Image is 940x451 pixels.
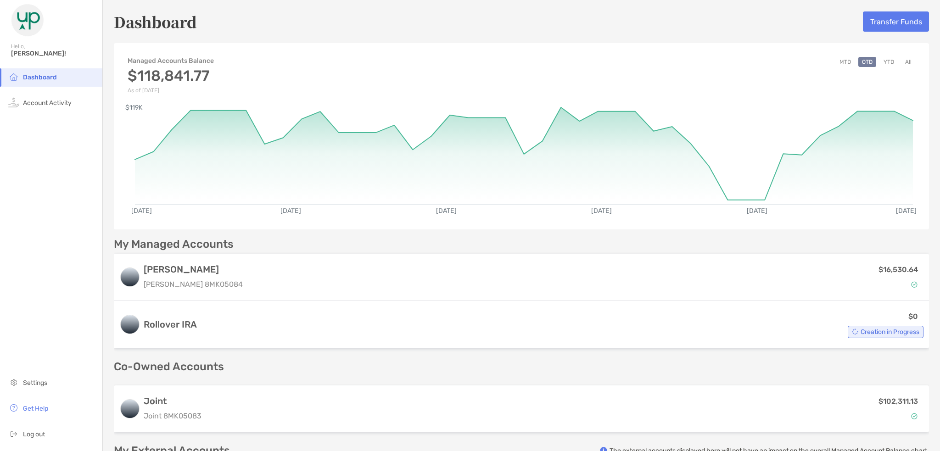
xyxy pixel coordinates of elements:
[852,329,858,335] img: Account Status icon
[878,264,918,275] p: $16,530.64
[128,87,214,94] p: As of [DATE]
[747,207,767,215] text: [DATE]
[144,264,243,275] h3: [PERSON_NAME]
[144,410,201,422] p: Joint 8MK05083
[8,97,19,108] img: activity icon
[144,319,197,330] h3: Rollover IRA
[144,278,243,290] p: [PERSON_NAME] 8MK05084
[23,99,72,107] span: Account Activity
[121,268,139,286] img: logo account
[114,361,929,373] p: Co-Owned Accounts
[880,57,898,67] button: YTD
[114,239,234,250] p: My Managed Accounts
[23,430,45,438] span: Log out
[436,207,457,215] text: [DATE]
[121,315,139,334] img: logo account
[11,4,44,37] img: Zoe Logo
[911,413,918,419] img: Account Status icon
[8,428,19,439] img: logout icon
[23,73,57,81] span: Dashboard
[8,402,19,413] img: get-help icon
[858,57,876,67] button: QTD
[144,395,201,406] h3: Joint
[591,207,612,215] text: [DATE]
[114,11,197,32] h5: Dashboard
[23,405,48,412] span: Get Help
[878,395,918,407] p: $102,311.13
[836,57,855,67] button: MTD
[128,67,214,84] h3: $118,841.77
[125,104,143,111] text: $119K
[8,377,19,388] img: settings icon
[8,71,19,82] img: household icon
[121,400,139,418] img: logo account
[908,311,918,322] p: $0
[23,379,47,387] span: Settings
[896,207,917,215] text: [DATE]
[861,329,919,334] span: Creation in Progress
[280,207,301,215] text: [DATE]
[901,57,915,67] button: All
[911,281,918,288] img: Account Status icon
[11,50,97,57] span: [PERSON_NAME]!
[128,57,214,65] h4: Managed Accounts Balance
[131,207,152,215] text: [DATE]
[863,11,929,32] button: Transfer Funds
